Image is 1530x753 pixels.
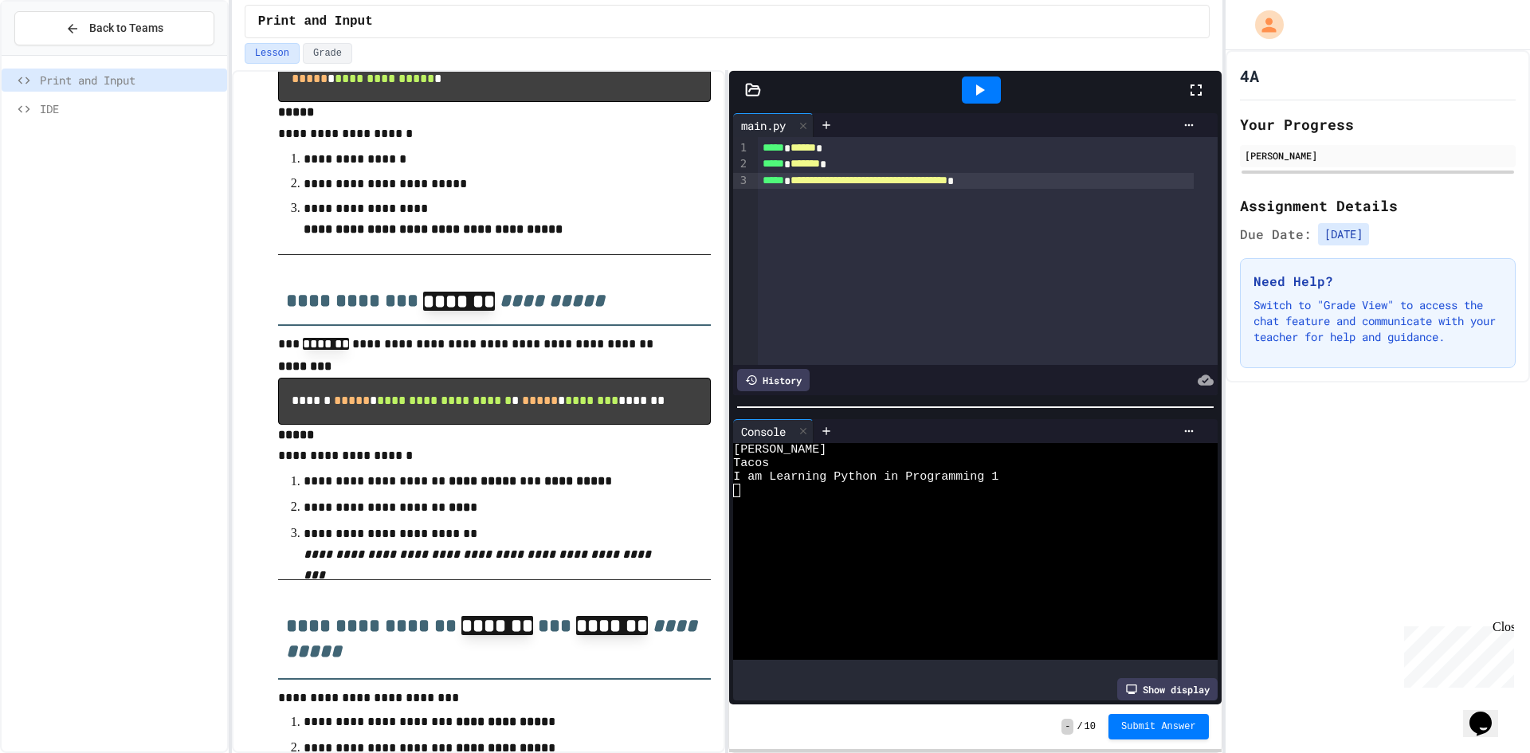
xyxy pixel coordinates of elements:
div: My Account [1238,6,1288,43]
p: Switch to "Grade View" to access the chat feature and communicate with your teacher for help and ... [1253,297,1502,345]
div: Show display [1117,678,1218,700]
iframe: chat widget [1463,689,1514,737]
div: main.py [733,117,794,134]
span: Print and Input [258,12,373,31]
span: - [1061,719,1073,735]
span: Tacos [733,457,769,470]
span: / [1077,720,1082,733]
h3: Need Help? [1253,272,1502,291]
div: main.py [733,113,814,137]
span: Submit Answer [1121,720,1196,733]
div: 2 [733,156,749,172]
span: 10 [1085,720,1096,733]
iframe: chat widget [1398,620,1514,688]
h2: Your Progress [1240,113,1516,135]
span: [DATE] [1318,223,1369,245]
button: Back to Teams [14,11,214,45]
span: [PERSON_NAME] [733,443,826,457]
h1: 4A [1240,65,1259,87]
span: I am Learning Python in Programming 1 [733,470,998,484]
div: History [737,369,810,391]
span: Back to Teams [89,20,163,37]
span: Due Date: [1240,225,1312,244]
div: Console [733,423,794,440]
button: Lesson [245,43,300,64]
h2: Assignment Details [1240,194,1516,217]
div: Chat with us now!Close [6,6,110,101]
button: Submit Answer [1108,714,1209,739]
div: 3 [733,173,749,189]
span: IDE [40,100,221,117]
div: [PERSON_NAME] [1245,148,1511,163]
div: Console [733,419,814,443]
span: Print and Input [40,72,221,88]
button: Grade [303,43,352,64]
div: 1 [733,140,749,156]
